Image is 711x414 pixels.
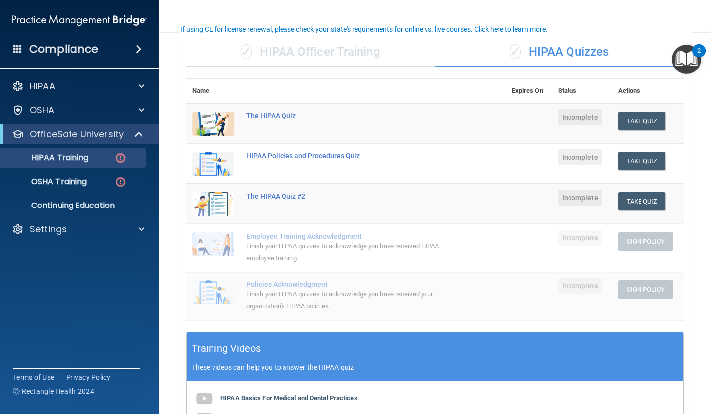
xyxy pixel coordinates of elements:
[558,190,602,206] span: Incomplete
[506,79,552,103] th: Expires On
[12,104,144,116] a: OSHA
[12,80,144,92] a: HIPAA
[539,344,699,383] iframe: Drift Widget Chat Controller
[246,288,456,312] div: Finish your HIPAA quizzes to acknowledge you have received your organization’s HIPAA policies.
[672,45,701,74] button: Open Resource Center, 2 new notifications
[435,37,684,67] div: HIPAA Quizzes
[12,10,147,30] img: PMB logo
[246,192,456,200] div: The HIPAA Quiz #2
[6,177,87,187] p: OSHA Training
[241,44,252,59] span: ✓
[13,372,54,382] a: Terms of Use
[13,386,94,396] span: Ⓒ Rectangle Health 2024
[612,79,684,103] th: Actions
[246,280,456,288] div: Policies Acknowledgment
[618,112,666,130] button: Take Quiz
[192,363,678,371] p: These videos can help you to answer the HIPAA quiz
[6,201,142,210] p: Continuing Education
[220,394,357,402] b: HIPAA Basics For Medical and Dental Practices
[618,192,666,210] button: Take Quiz
[30,223,67,235] p: Settings
[246,152,456,160] div: HIPAA Policies and Procedures Quiz
[558,278,602,294] span: Incomplete
[30,80,55,92] p: HIPAA
[179,24,549,34] button: If using CE for license renewal, please check your state's requirements for online vs. live cours...
[618,152,666,170] button: Take Quiz
[697,51,701,64] div: 2
[6,153,88,163] p: HIPAA Training
[194,389,214,409] img: gray_youtube_icon.38fcd6cc.png
[246,112,456,120] div: The HIPAA Quiz
[192,340,261,357] h5: Training Videos
[552,79,612,103] th: Status
[30,104,55,116] p: OSHA
[114,176,127,188] img: danger-circle.6113f641.png
[29,42,98,56] h4: Compliance
[246,240,456,264] div: Finish your HIPAA quizzes to acknowledge you have received HIPAA employee training.
[558,109,602,125] span: Incomplete
[618,280,673,299] button: Sign Policy
[12,128,144,140] a: OfficeSafe University
[186,79,240,103] th: Name
[114,152,127,164] img: danger-circle.6113f641.png
[12,223,144,235] a: Settings
[510,44,521,59] span: ✓
[246,232,456,240] div: Employee Training Acknowledgment
[66,372,111,382] a: Privacy Policy
[558,149,602,165] span: Incomplete
[180,26,548,33] div: If using CE for license renewal, please check your state's requirements for online vs. live cours...
[30,128,124,140] p: OfficeSafe University
[558,230,602,246] span: Incomplete
[618,232,673,251] button: Sign Policy
[186,37,435,67] div: HIPAA Officer Training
